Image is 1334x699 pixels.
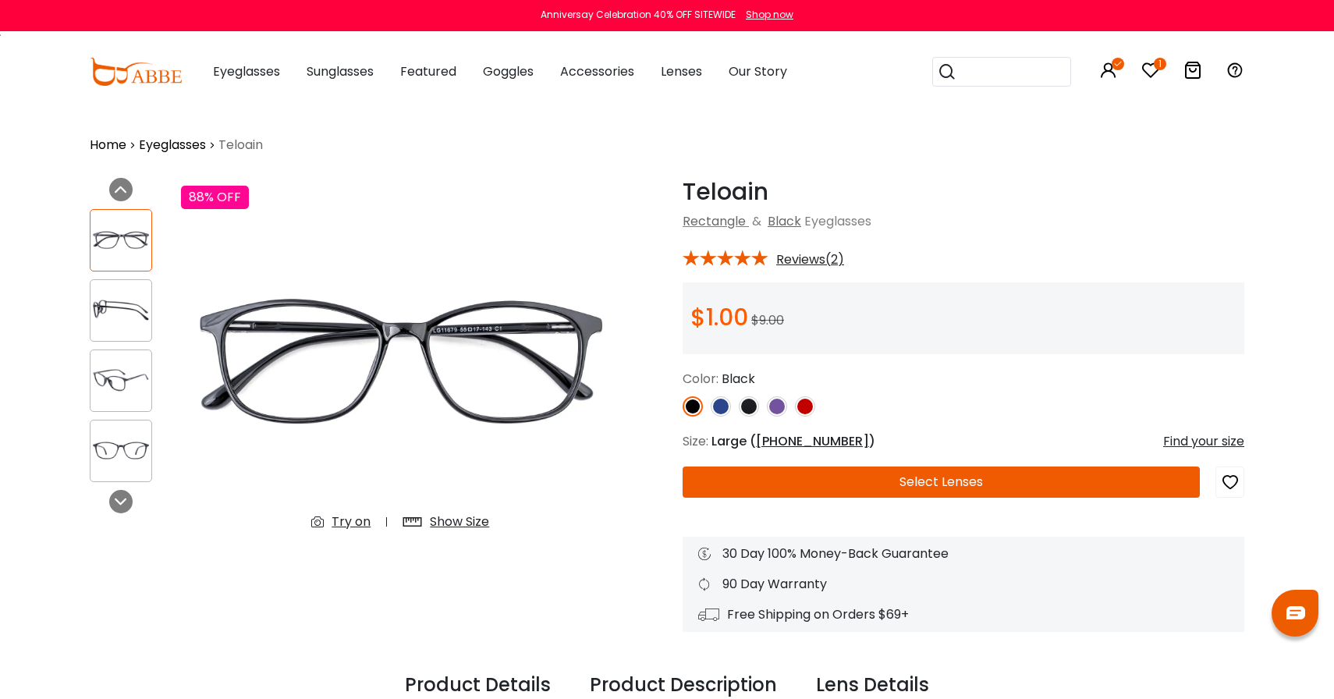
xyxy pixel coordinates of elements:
span: & [749,212,765,230]
span: Sunglasses [307,62,374,80]
span: $1.00 [690,300,748,334]
a: 1 [1141,64,1160,82]
span: Black [722,370,755,388]
div: Try on [332,513,371,531]
div: Shop now [746,8,793,22]
span: [PHONE_NUMBER] [756,432,869,450]
div: Show Size [430,513,489,531]
img: abbeglasses.com [90,58,182,86]
button: Select Lenses [683,467,1200,498]
span: Eyeglasses [213,62,280,80]
div: 88% OFF [181,186,249,209]
h1: Teloain [683,178,1244,206]
img: Teloain Black TR Eyeglasses , UniversalBridgeFit , Lightweight Frames from ABBE Glasses [181,178,620,544]
div: Free Shipping on Orders $69+ [698,605,1229,624]
a: Black [768,212,801,230]
span: Color: [683,370,718,388]
img: chat [1286,606,1305,619]
span: Eyeglasses [804,212,871,230]
span: $9.00 [751,311,784,329]
a: Shop now [738,8,793,21]
span: Teloain [218,136,263,154]
a: Eyeglasses [139,136,206,154]
i: 1 [1154,58,1166,70]
img: Teloain Black TR Eyeglasses , UniversalBridgeFit , Lightweight Frames from ABBE Glasses [90,225,151,255]
span: Accessories [560,62,634,80]
div: 30 Day 100% Money-Back Guarantee [698,545,1229,563]
img: Teloain Black TR Eyeglasses , UniversalBridgeFit , Lightweight Frames from ABBE Glasses [90,295,151,325]
span: Reviews(2) [776,253,844,267]
div: Anniversay Celebration 40% OFF SITEWIDE [541,8,736,22]
span: Lenses [661,62,702,80]
a: Rectangle [683,212,746,230]
span: Size: [683,432,708,450]
span: Goggles [483,62,534,80]
span: Large ( ) [711,432,875,450]
a: Home [90,136,126,154]
span: Our Story [729,62,787,80]
img: Teloain Black TR Eyeglasses , UniversalBridgeFit , Lightweight Frames from ABBE Glasses [90,435,151,466]
img: Teloain Black TR Eyeglasses , UniversalBridgeFit , Lightweight Frames from ABBE Glasses [90,365,151,396]
span: Featured [400,62,456,80]
div: 90 Day Warranty [698,575,1229,594]
div: Find your size [1163,432,1244,451]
